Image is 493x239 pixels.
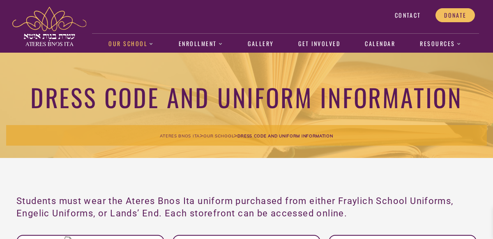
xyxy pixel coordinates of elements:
[294,35,345,53] a: Get Involved
[395,12,421,19] span: Contact
[6,81,487,112] h1: Dress Code and Uniform Information
[386,8,429,22] a: Contact
[104,35,158,53] a: Our School
[203,133,234,139] span: Our School
[12,7,86,46] img: ateres
[435,8,475,22] a: Donate
[174,35,227,53] a: Enrollment
[203,132,234,139] a: Our School
[6,125,487,146] div: > >
[160,133,200,139] span: Ateres Bnos Ita
[444,12,466,19] span: Donate
[237,133,333,139] span: Dress Code and Uniform Information
[160,132,200,139] a: Ateres Bnos Ita
[244,35,278,53] a: Gallery
[416,35,466,53] a: Resources
[16,196,454,218] span: Students must wear the Ateres Bnos Ita uniform purchased from either Fraylich School Uniforms, En...
[361,35,400,53] a: Calendar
